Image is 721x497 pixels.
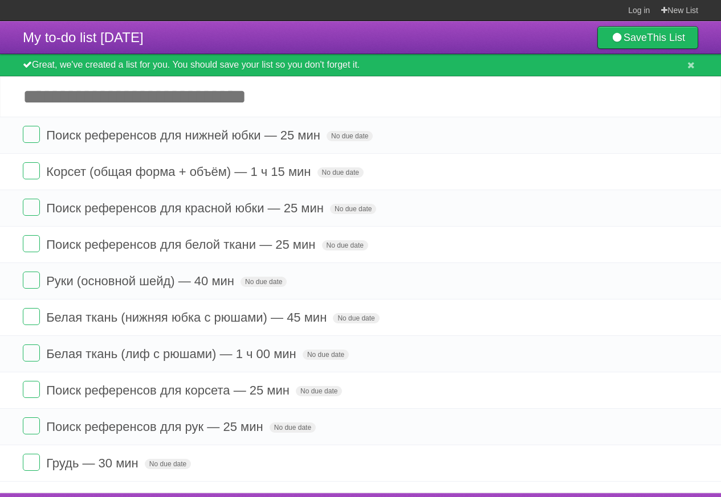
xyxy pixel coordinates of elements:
span: Поиск референсов для белой ткани — 25 мин [46,237,318,252]
span: Поиск референсов для нижней юбки — 25 мин [46,128,323,142]
span: No due date [322,240,368,250]
span: Поиск референсов для рук — 25 мин [46,420,266,434]
span: No due date [317,167,364,178]
span: Корсет (общая форма + объём) — 1 ч 15 мин [46,165,313,179]
label: Done [23,199,40,216]
label: Done [23,162,40,179]
span: Поиск референсов для корсета — 25 мин [46,383,292,397]
label: Done [23,417,40,434]
span: No due date [270,422,316,433]
span: No due date [303,350,349,360]
label: Done [23,344,40,362]
span: My to-do list [DATE] [23,30,144,45]
label: Done [23,308,40,325]
span: Поиск референсов для красной юбки — 25 мин [46,201,327,215]
span: No due date [330,204,376,214]
a: SaveThis List [597,26,698,49]
span: No due date [241,277,287,287]
span: Белая ткань (лиф с рюшами) — 1 ч 00 мин [46,347,299,361]
label: Done [23,454,40,471]
span: No due date [333,313,379,323]
span: Белая ткань (нижняя юбка с рюшами) — 45 мин [46,310,329,325]
label: Done [23,272,40,289]
span: Руки (основной шейд) — 40 мин [46,274,237,288]
b: This List [647,32,685,43]
span: No due date [296,386,342,396]
label: Done [23,381,40,398]
label: Done [23,126,40,143]
label: Done [23,235,40,252]
span: No due date [327,131,373,141]
span: Грудь — 30 мин [46,456,141,470]
span: No due date [145,459,191,469]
